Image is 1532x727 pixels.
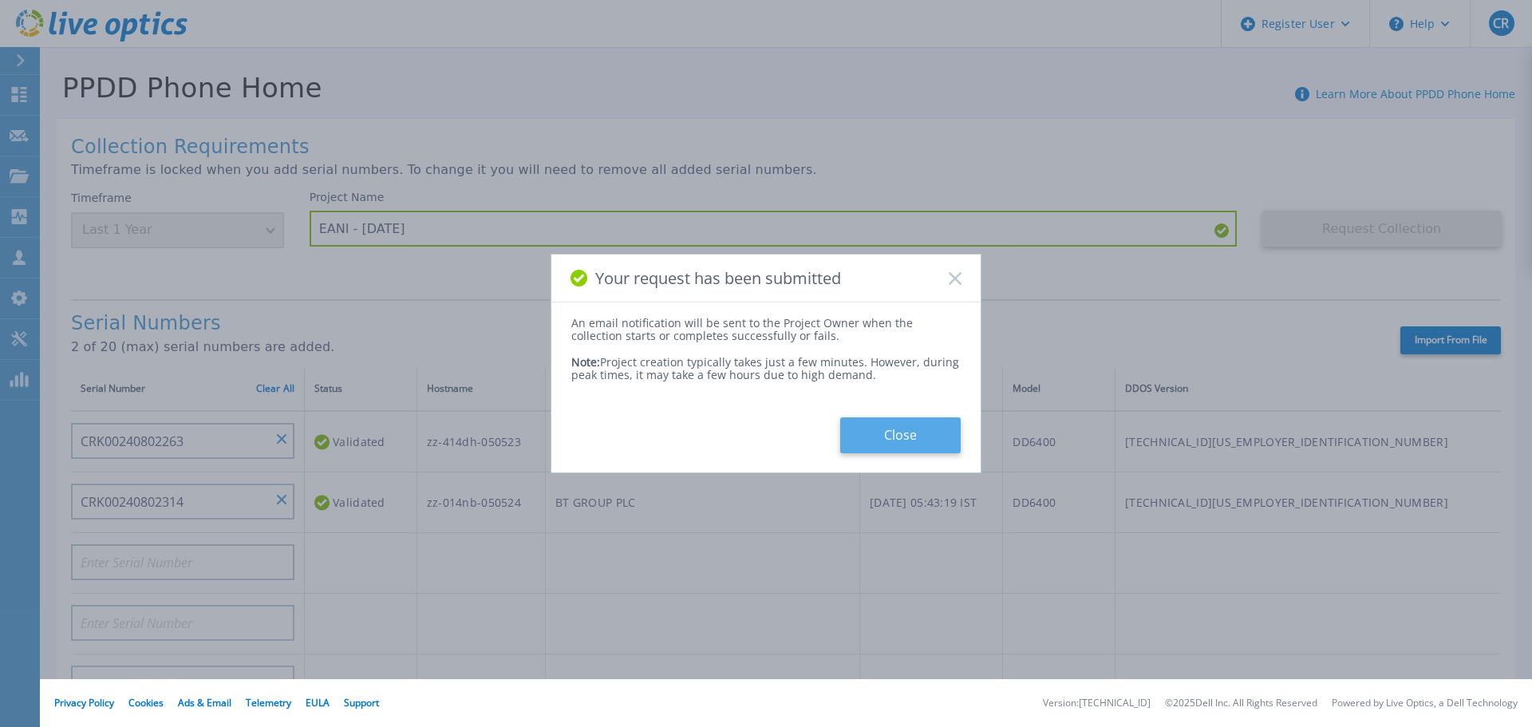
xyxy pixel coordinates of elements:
[1165,698,1317,709] li: © 2025 Dell Inc. All Rights Reserved
[128,696,164,709] a: Cookies
[344,696,379,709] a: Support
[840,417,961,453] button: Close
[1332,698,1518,709] li: Powered by Live Optics, a Dell Technology
[571,317,961,342] div: An email notification will be sent to the Project Owner when the collection starts or completes s...
[1043,698,1151,709] li: Version: [TECHNICAL_ID]
[595,269,841,287] span: Your request has been submitted
[306,696,330,709] a: EULA
[246,696,291,709] a: Telemetry
[571,354,600,369] span: Note:
[54,696,114,709] a: Privacy Policy
[571,343,961,381] div: Project creation typically takes just a few minutes. However, during peak times, it may take a fe...
[178,696,231,709] a: Ads & Email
